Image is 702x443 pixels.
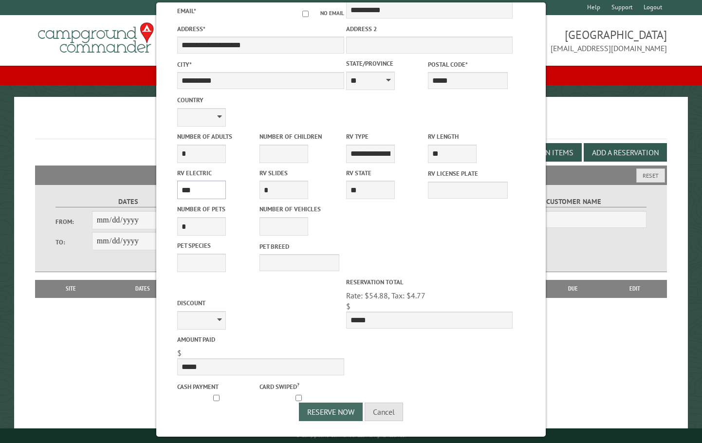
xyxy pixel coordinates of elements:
th: Due [543,280,603,297]
label: Cash payment [177,382,257,391]
label: Country [177,95,344,105]
th: Site [40,280,102,297]
label: Number of Adults [177,132,257,141]
span: $ [346,301,351,311]
label: Number of Pets [177,204,257,214]
label: Reservation Total [346,277,513,287]
button: Add a Reservation [584,143,667,162]
label: Number of Children [259,132,339,141]
label: Amount paid [177,335,344,344]
label: RV License Plate [428,169,508,178]
label: Number of Vehicles [259,204,339,214]
label: Dates [55,196,201,207]
button: Reset [636,168,665,183]
label: State/Province [346,59,426,68]
label: RV Length [428,132,508,141]
label: From: [55,217,92,226]
label: Address [177,24,344,34]
small: © Campground Commander LLC. All rights reserved. [296,432,406,439]
label: RV Electric [177,168,257,178]
label: RV Slides [259,168,339,178]
h1: Reservations [35,112,667,139]
label: City [177,60,344,69]
input: No email [291,11,320,17]
th: Dates [102,280,183,297]
label: Pet breed [259,242,339,251]
label: To: [55,238,92,247]
button: Cancel [365,403,403,421]
button: Reserve Now [299,403,363,421]
label: No email [291,9,344,18]
label: Address 2 [346,24,513,34]
label: Card swiped [259,381,339,391]
label: Customer Name [501,196,647,207]
label: Discount [177,298,344,308]
span: $ [177,348,182,358]
label: Email [177,7,196,15]
span: Rate: $54.88, Tax: $4.77 [346,291,425,300]
label: RV State [346,168,426,178]
label: RV Type [346,132,426,141]
img: Campground Commander [35,19,157,57]
label: Postal Code [428,60,508,69]
th: Edit [603,280,667,297]
label: Pet species [177,241,257,250]
a: ? [297,381,299,388]
h2: Filters [35,166,667,184]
